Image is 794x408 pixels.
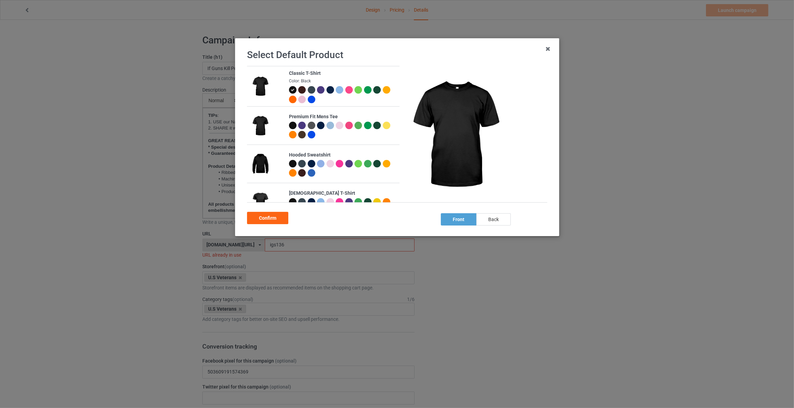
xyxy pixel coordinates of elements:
div: Classic T-Shirt [289,70,395,77]
div: [DEMOGRAPHIC_DATA] T-Shirt [289,190,395,197]
div: Color: Black [289,78,395,84]
div: Premium Fit Mens Tee [289,113,395,120]
div: Hooded Sweatshirt [289,152,395,159]
div: back [476,213,511,226]
div: Confirm [247,212,288,224]
div: front [441,213,476,226]
h1: Select Default Product [247,49,547,61]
